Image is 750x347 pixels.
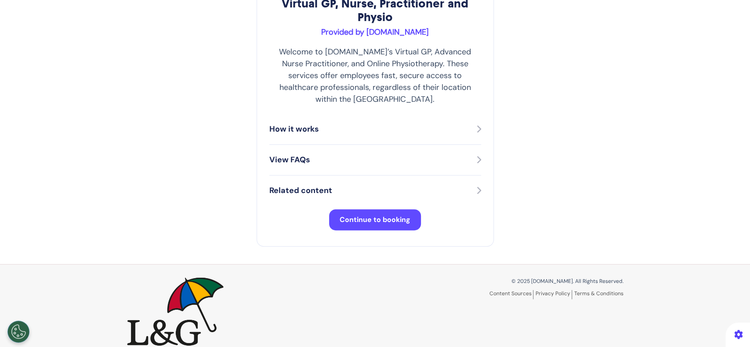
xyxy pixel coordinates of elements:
a: Terms & Conditions [574,290,623,297]
span: Continue to booking [340,215,410,224]
p: Related content [269,185,332,197]
p: © 2025 [DOMAIN_NAME]. All Rights Reserved. [382,277,623,285]
button: How it works [269,123,481,136]
button: Open Preferences [7,321,29,343]
a: Content Sources [489,290,533,299]
p: Welcome to [DOMAIN_NAME]’s Virtual GP, Advanced Nurse Practitioner, and Online Physiotherapy. The... [269,46,481,105]
button: Continue to booking [329,209,421,230]
h3: Provided by [DOMAIN_NAME] [269,28,481,37]
img: Spectrum.Life logo [127,277,224,346]
button: Related content [269,184,481,197]
p: View FAQs [269,154,310,166]
a: Privacy Policy [536,290,572,299]
button: View FAQs [269,154,481,166]
p: How it works [269,123,319,135]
